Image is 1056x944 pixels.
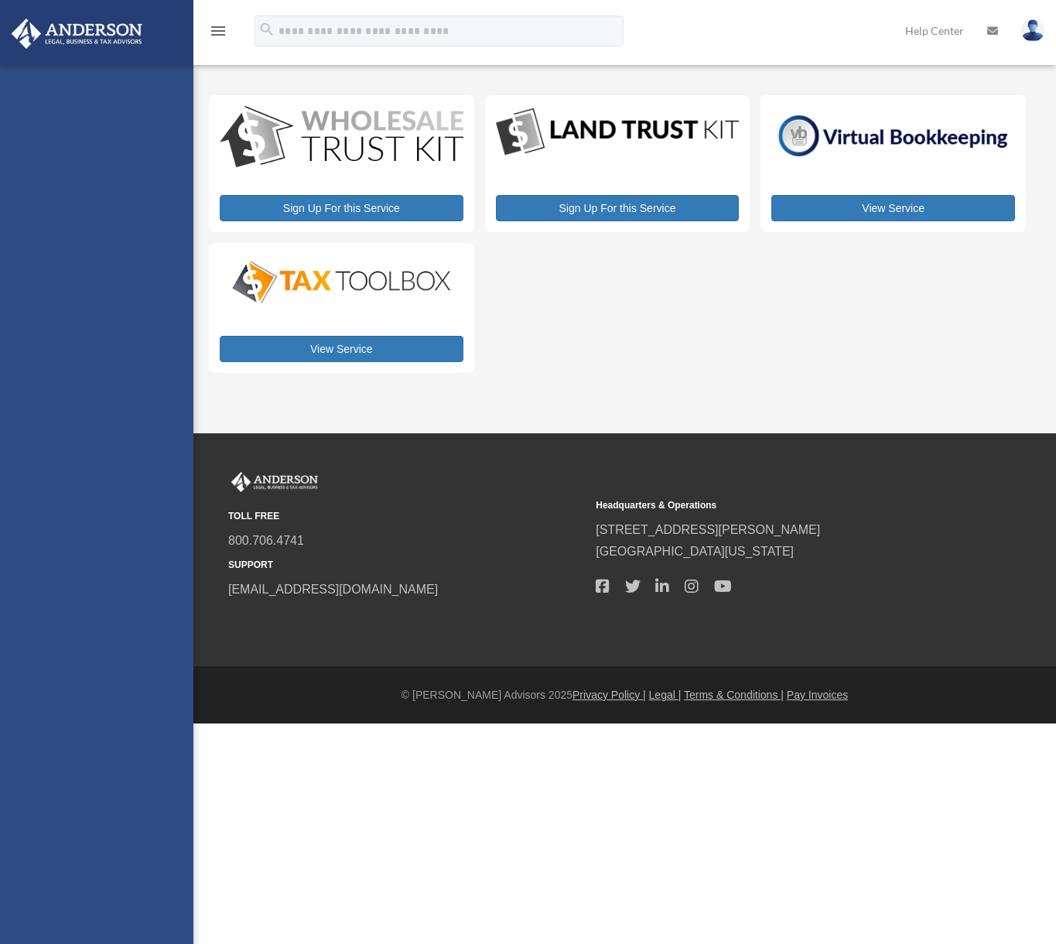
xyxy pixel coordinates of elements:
[496,195,740,221] a: Sign Up For this Service
[596,498,952,514] small: Headquarters & Operations
[771,195,1015,221] a: View Service
[228,508,585,525] small: TOLL FREE
[209,22,227,40] i: menu
[193,686,1056,705] div: © [PERSON_NAME] Advisors 2025
[228,583,438,596] a: [EMAIL_ADDRESS][DOMAIN_NAME]
[220,336,463,362] a: View Service
[220,195,463,221] a: Sign Up For this Service
[228,557,585,573] small: SUPPORT
[572,689,646,701] a: Privacy Policy |
[1021,19,1044,42] img: User Pic
[787,689,848,701] a: Pay Invoices
[209,27,227,40] a: menu
[496,106,740,159] img: LandTrust_lgo-1.jpg
[258,21,275,38] i: search
[7,19,147,49] img: Anderson Advisors Platinum Portal
[228,534,304,547] a: 800.706.4741
[596,523,820,536] a: [STREET_ADDRESS][PERSON_NAME]
[649,689,682,701] a: Legal |
[220,106,463,170] img: WS-Trust-Kit-lgo-1.jpg
[684,689,784,701] a: Terms & Conditions |
[596,545,794,558] a: [GEOGRAPHIC_DATA][US_STATE]
[228,472,321,492] img: Anderson Advisors Platinum Portal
